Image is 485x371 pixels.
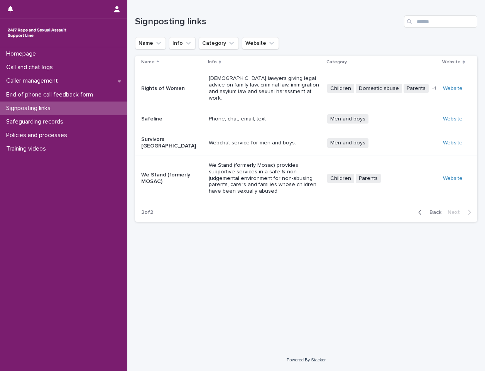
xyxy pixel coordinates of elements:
a: Website [443,176,463,181]
button: Back [412,209,444,216]
input: Search [404,15,477,28]
p: Category [326,58,347,66]
p: End of phone call feedback form [3,91,99,98]
span: Back [425,210,441,215]
a: Website [443,86,463,91]
span: Parents [356,174,381,183]
span: + 1 [432,86,436,91]
p: Survivors [GEOGRAPHIC_DATA] [141,136,203,149]
a: Website [443,116,463,122]
span: Next [448,210,465,215]
span: Men and boys [327,114,368,124]
p: Signposting links [3,105,57,112]
a: Powered By Stacker [287,357,326,362]
img: rhQMoQhaT3yELyF149Cw [6,25,68,41]
p: [DEMOGRAPHIC_DATA] lawyers giving legal advice on family law, criminal law, immigration and asylu... [209,75,321,101]
a: Website [443,140,463,146]
button: Name [135,37,166,49]
span: Parents [404,84,429,93]
p: Policies and processes [3,132,73,139]
p: Website [442,58,461,66]
p: 2 of 2 [135,203,159,222]
p: Caller management [3,77,64,85]
span: Men and boys [327,138,368,148]
p: We Stand (formerly Mosac) provides supportive services in a safe & non-judgemental environment fo... [209,162,321,195]
p: Call and chat logs [3,64,59,71]
span: Children [327,84,354,93]
p: Phone, chat, email, text [209,116,321,122]
h1: Signposting links [135,16,401,27]
button: Category [199,37,239,49]
p: We Stand (formerly MOSAC) [141,172,203,185]
button: Website [242,37,279,49]
p: Safeguarding records [3,118,69,125]
tr: SafelinePhone, chat, email, textMen and boysWebsite [135,108,477,130]
button: Next [444,209,477,216]
span: Domestic abuse [356,84,402,93]
p: Name [141,58,155,66]
tr: Survivors [GEOGRAPHIC_DATA]Webchat service for men and boys.Men and boysWebsite [135,130,477,156]
tr: We Stand (formerly MOSAC)We Stand (formerly Mosac) provides supportive services in a safe & non-j... [135,156,477,201]
p: Rights of Women [141,85,203,92]
p: Training videos [3,145,52,152]
tr: Rights of Women[DEMOGRAPHIC_DATA] lawyers giving legal advice on family law, criminal law, immigr... [135,69,477,108]
p: Homepage [3,50,42,58]
button: Info [169,37,196,49]
span: Children [327,174,354,183]
p: Webchat service for men and boys. [209,140,321,146]
p: Info [208,58,217,66]
p: Safeline [141,116,203,122]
